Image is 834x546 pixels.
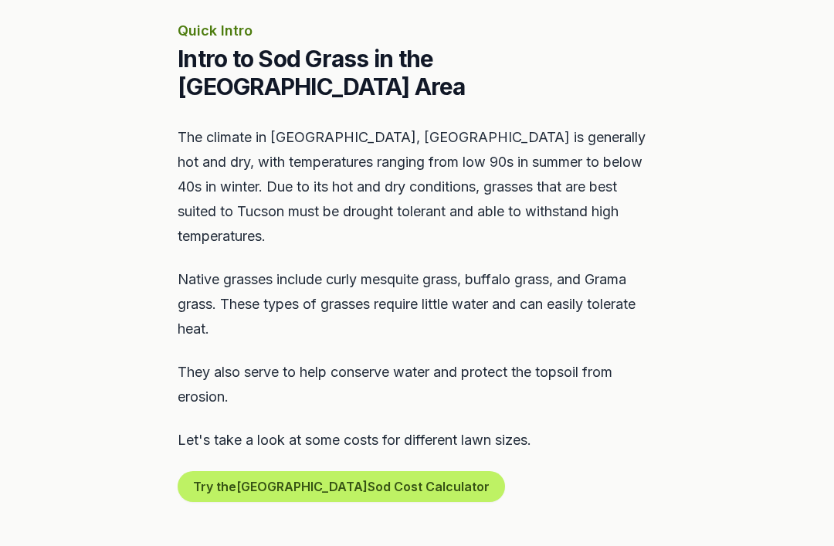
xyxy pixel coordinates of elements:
[178,20,656,42] p: Quick Intro
[178,267,656,341] p: Native grasses include curly mesquite grass, buffalo grass, and Grama grass. These types of grass...
[178,428,656,453] p: Let's take a look at some costs for different lawn sizes.
[178,360,656,409] p: They also serve to help conserve water and protect the topsoil from erosion.
[178,45,656,100] h2: Intro to Sod Grass in the [GEOGRAPHIC_DATA] Area
[178,471,505,502] button: Try the[GEOGRAPHIC_DATA]Sod Cost Calculator
[178,125,656,249] p: The climate in [GEOGRAPHIC_DATA], [GEOGRAPHIC_DATA] is generally hot and dry, with temperatures r...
